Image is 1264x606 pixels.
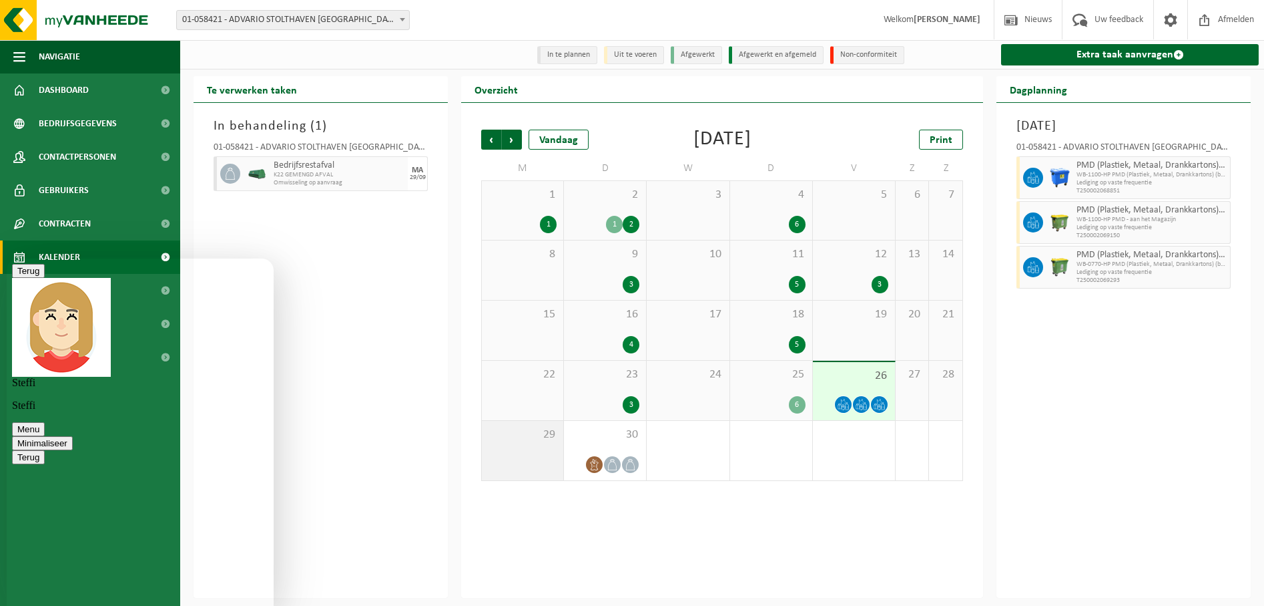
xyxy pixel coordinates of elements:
[39,241,80,274] span: Kalender
[789,216,806,233] div: 6
[623,216,639,233] div: 2
[737,307,806,322] span: 18
[481,130,501,150] span: Vorige
[789,276,806,293] div: 5
[537,46,597,64] li: In te plannen
[919,130,963,150] a: Print
[1076,250,1227,261] span: PMD (Plastiek, Metaal, Drankkartons) (bedrijven)
[177,11,409,29] span: 01-058421 - ADVARIO STOLTHAVEN ANTWERPEN NV - ANTWERPEN
[902,188,922,202] span: 6
[729,46,824,64] li: Afgewerkt en afgemeld
[571,188,639,202] span: 2
[653,247,722,262] span: 10
[194,76,310,102] h2: Te verwerken taken
[571,247,639,262] span: 9
[830,46,904,64] li: Non-conformiteit
[461,76,531,102] h2: Overzicht
[936,307,956,322] span: 21
[1076,232,1227,240] span: T250002069150
[1016,143,1231,156] div: 01-058421 - ADVARIO STOLTHAVEN [GEOGRAPHIC_DATA] [GEOGRAPHIC_DATA] - [GEOGRAPHIC_DATA]
[571,367,639,382] span: 23
[737,367,806,382] span: 25
[1076,261,1227,269] span: WB-0770-HP PMD (Plastiek, Metaal, Drankkartons) (bedrijven)
[789,336,806,353] div: 5
[176,10,410,30] span: 01-058421 - ADVARIO STOLTHAVEN ANTWERPEN NV - ANTWERPEN
[410,174,426,181] div: 29/09
[1076,187,1227,195] span: T250002068851
[481,156,564,180] td: M
[39,174,89,207] span: Gebruikers
[1076,269,1227,277] span: Lediging op vaste frequentie
[653,307,722,322] span: 17
[671,46,722,64] li: Afgewerkt
[39,40,80,73] span: Navigatie
[39,73,89,107] span: Dashboard
[502,130,522,150] span: Volgende
[39,140,116,174] span: Contactpersonen
[737,188,806,202] span: 4
[902,307,922,322] span: 20
[653,188,722,202] span: 3
[214,116,428,136] h3: In behandeling ( )
[489,247,557,262] span: 8
[1076,277,1227,285] span: T250002069293
[623,396,639,414] div: 3
[930,135,952,146] span: Print
[1076,216,1227,224] span: WB-1100-HP PMD - aan het Magazijn
[489,307,557,322] span: 15
[1076,205,1227,216] span: PMD (Plastiek, Metaal, Drankkartons) (bedrijven)
[820,307,888,322] span: 19
[647,156,729,180] td: W
[1076,179,1227,187] span: Lediging op vaste frequentie
[1016,116,1231,136] h3: [DATE]
[872,276,888,293] div: 3
[489,188,557,202] span: 1
[529,130,589,150] div: Vandaag
[606,216,623,233] div: 1
[39,107,117,140] span: Bedrijfsgegevens
[820,188,888,202] span: 5
[540,216,557,233] div: 1
[623,276,639,293] div: 3
[896,156,930,180] td: Z
[737,247,806,262] span: 11
[564,156,647,180] td: D
[274,179,404,187] span: Omwisseling op aanvraag
[315,120,322,133] span: 1
[247,169,267,179] img: HK-XK-22-GN-00
[936,367,956,382] span: 28
[693,130,751,150] div: [DATE]
[820,247,888,262] span: 12
[936,188,956,202] span: 7
[7,259,274,606] iframe: chat widget
[730,156,813,180] td: D
[489,428,557,442] span: 29
[789,396,806,414] div: 6
[929,156,963,180] td: Z
[1001,44,1259,65] a: Extra taak aanvragen
[936,247,956,262] span: 14
[571,307,639,322] span: 16
[1050,257,1070,277] img: WB-0770-HPE-GN-50
[653,367,722,382] span: 24
[623,336,639,353] div: 4
[902,247,922,262] span: 13
[571,428,639,442] span: 30
[902,367,922,382] span: 27
[1076,171,1227,179] span: WB-1100-HP PMD (Plastiek, Metaal, Drankkartons) (bedrijven)
[39,207,91,241] span: Contracten
[604,46,664,64] li: Uit te voeren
